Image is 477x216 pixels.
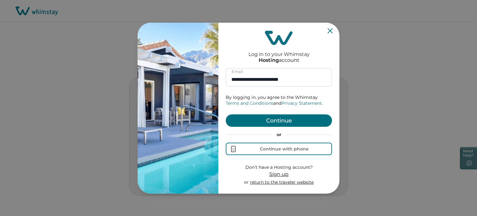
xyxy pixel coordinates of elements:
[226,100,273,106] a: Terms and Conditions
[328,28,333,33] button: Close
[260,146,309,151] div: Continue with phone
[248,45,310,57] h2: Log in to your Whimstay
[250,179,314,185] a: return to the traveler website
[244,179,314,186] p: or
[281,100,323,106] a: Privacy Statement.
[138,23,218,194] img: auth-banner
[226,143,332,155] button: Continue with phone
[269,171,288,177] span: Sign up
[259,57,279,63] p: Hosting
[226,94,332,107] p: By logging in, you agree to the Whimstay and
[244,164,314,171] p: Don’t have a Hosting account?
[226,132,332,138] p: or
[259,57,299,63] p: account
[226,114,332,127] button: Continue
[265,31,293,45] img: login-logo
